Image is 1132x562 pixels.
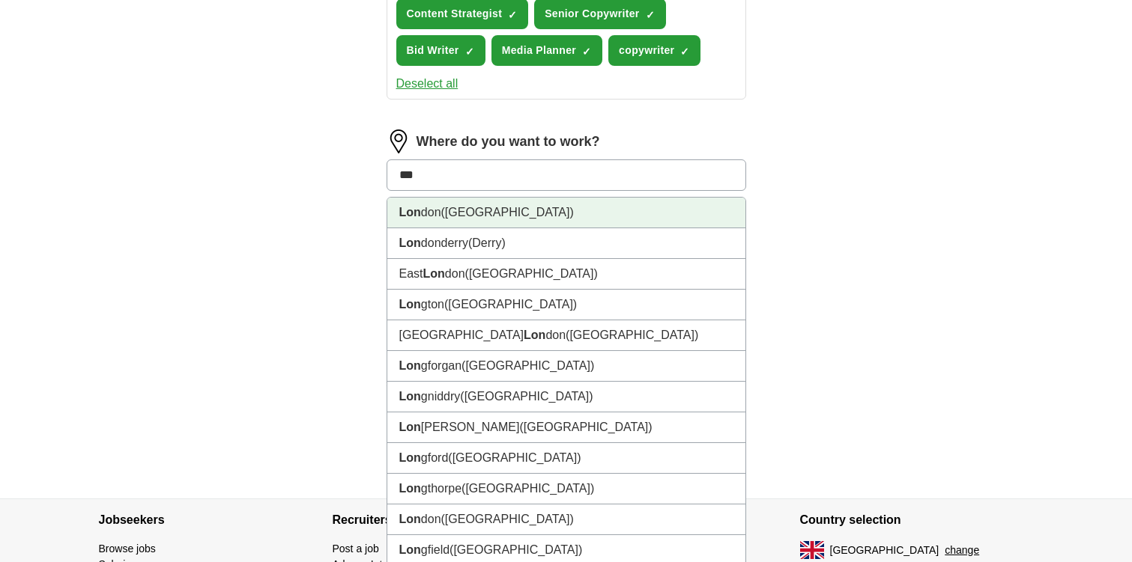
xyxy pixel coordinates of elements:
strong: Lon [399,236,421,249]
span: ([GEOGRAPHIC_DATA]) [441,513,574,525]
span: Bid Writer [407,43,459,58]
button: Media Planner✓ [491,35,602,66]
span: ✓ [646,9,655,21]
span: ✓ [680,46,689,58]
a: Browse jobs [99,543,156,555]
span: ([GEOGRAPHIC_DATA]) [465,267,598,280]
span: Senior Copywriter [545,6,640,22]
li: gniddry [387,382,745,412]
span: ([GEOGRAPHIC_DATA]) [461,482,594,495]
strong: Lon [399,513,421,525]
span: copywriter [619,43,674,58]
li: donderry [387,228,745,259]
span: Media Planner [502,43,576,58]
strong: Lon [399,543,421,556]
label: Where do you want to work? [417,132,600,152]
h4: Country selection [800,499,1034,541]
button: Deselect all [396,75,458,93]
li: don [387,504,745,535]
span: ([GEOGRAPHIC_DATA]) [519,421,652,433]
button: copywriter✓ [608,35,700,66]
strong: Lon [399,359,421,372]
span: ([GEOGRAPHIC_DATA]) [441,206,574,219]
span: ([GEOGRAPHIC_DATA]) [444,298,577,311]
img: UK flag [800,541,824,559]
a: Post a job [333,543,379,555]
li: East don [387,259,745,290]
li: [PERSON_NAME] [387,412,745,443]
span: ✓ [465,46,474,58]
span: ✓ [582,46,591,58]
li: gforgan [387,351,745,382]
strong: Lon [399,482,421,495]
span: ([GEOGRAPHIC_DATA]) [461,359,594,372]
span: ([GEOGRAPHIC_DATA]) [450,543,582,556]
img: location.png [387,129,411,153]
li: gton [387,290,745,320]
strong: Lon [399,451,421,464]
li: gford [387,443,745,474]
li: [GEOGRAPHIC_DATA] don [387,320,745,351]
strong: Lon [423,267,445,280]
strong: Lon [399,298,421,311]
strong: Lon [399,390,421,403]
span: ([GEOGRAPHIC_DATA]) [566,329,698,341]
span: (Derry) [468,236,506,249]
strong: Lon [399,421,421,433]
button: change [945,543,979,558]
strong: Lon [399,206,421,219]
li: gthorpe [387,474,745,504]
li: don [387,198,745,228]
span: Content Strategist [407,6,503,22]
button: Bid Writer✓ [396,35,485,66]
span: ([GEOGRAPHIC_DATA]) [448,451,581,464]
span: [GEOGRAPHIC_DATA] [830,543,939,558]
span: ✓ [508,9,517,21]
strong: Lon [524,329,545,341]
span: ([GEOGRAPHIC_DATA]) [460,390,593,403]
